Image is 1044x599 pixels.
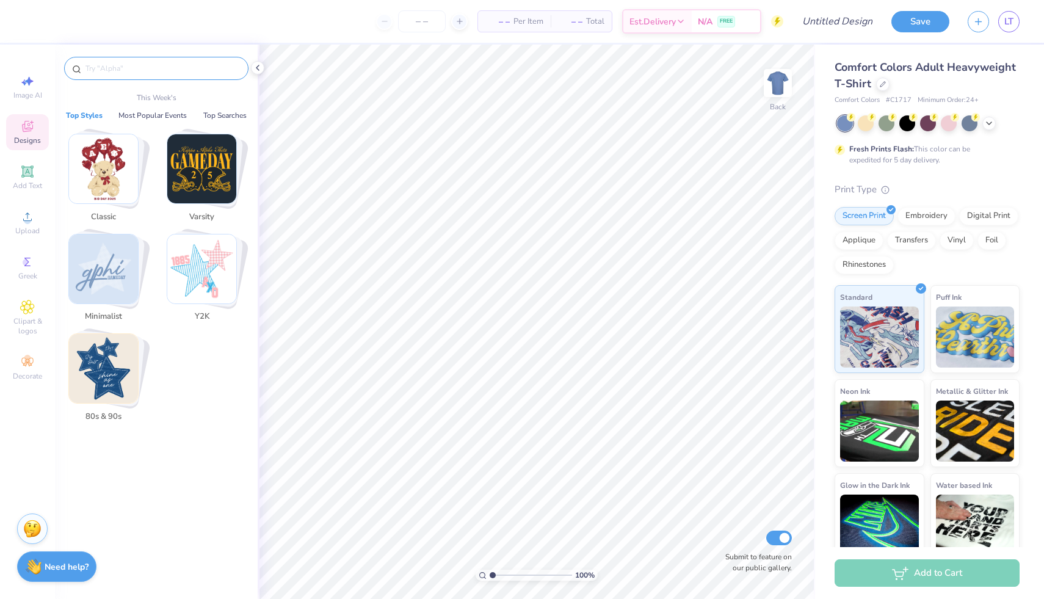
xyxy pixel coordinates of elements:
[398,10,446,32] input: – –
[698,15,712,28] span: N/A
[840,291,872,303] span: Standard
[998,11,1020,32] a: LT
[115,109,190,122] button: Most Popular Events
[182,311,222,323] span: Y2K
[84,311,123,323] span: Minimalist
[770,101,786,112] div: Back
[977,231,1006,250] div: Foil
[6,316,49,336] span: Clipart & logos
[62,109,106,122] button: Top Styles
[45,561,89,573] strong: Need help?
[840,479,910,492] span: Glow in the Dark Ink
[886,95,912,106] span: # C1717
[13,90,42,100] span: Image AI
[137,92,176,103] p: This Week's
[629,15,676,28] span: Est. Delivery
[936,291,962,303] span: Puff Ink
[69,234,138,303] img: Minimalist
[61,234,153,328] button: Stack Card Button Minimalist
[1004,15,1013,29] span: LT
[200,109,250,122] button: Top Searches
[959,207,1018,225] div: Digital Print
[69,334,138,403] img: 80s & 90s
[918,95,979,106] span: Minimum Order: 24 +
[159,234,252,328] button: Stack Card Button Y2K
[558,15,582,28] span: – –
[936,385,1008,398] span: Metallic & Glitter Ink
[840,307,919,368] img: Standard
[13,371,42,381] span: Decorate
[840,385,870,398] span: Neon Ink
[61,134,153,228] button: Stack Card Button Classic
[936,479,992,492] span: Water based Ink
[849,143,999,165] div: This color can be expedited for 5 day delivery.
[835,256,894,274] div: Rhinestones
[84,62,241,74] input: Try "Alpha"
[936,307,1015,368] img: Puff Ink
[835,207,894,225] div: Screen Print
[18,271,37,281] span: Greek
[849,144,914,154] strong: Fresh Prints Flash:
[891,11,949,32] button: Save
[15,226,40,236] span: Upload
[84,411,123,423] span: 80s & 90s
[897,207,955,225] div: Embroidery
[167,234,236,303] img: Y2K
[13,181,42,191] span: Add Text
[182,211,222,223] span: Varsity
[840,401,919,462] img: Neon Ink
[513,15,543,28] span: Per Item
[792,9,882,34] input: Untitled Design
[485,15,510,28] span: – –
[575,570,595,581] span: 100 %
[835,231,883,250] div: Applique
[936,401,1015,462] img: Metallic & Glitter Ink
[835,60,1016,91] span: Comfort Colors Adult Heavyweight T-Shirt
[835,183,1020,197] div: Print Type
[887,231,936,250] div: Transfers
[835,95,880,106] span: Comfort Colors
[84,211,123,223] span: Classic
[936,495,1015,556] img: Water based Ink
[766,71,790,95] img: Back
[69,134,138,203] img: Classic
[719,551,792,573] label: Submit to feature on our public gallery.
[159,134,252,228] button: Stack Card Button Varsity
[940,231,974,250] div: Vinyl
[61,333,153,427] button: Stack Card Button 80s & 90s
[167,134,236,203] img: Varsity
[586,15,604,28] span: Total
[840,495,919,556] img: Glow in the Dark Ink
[720,17,733,26] span: FREE
[14,136,41,145] span: Designs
